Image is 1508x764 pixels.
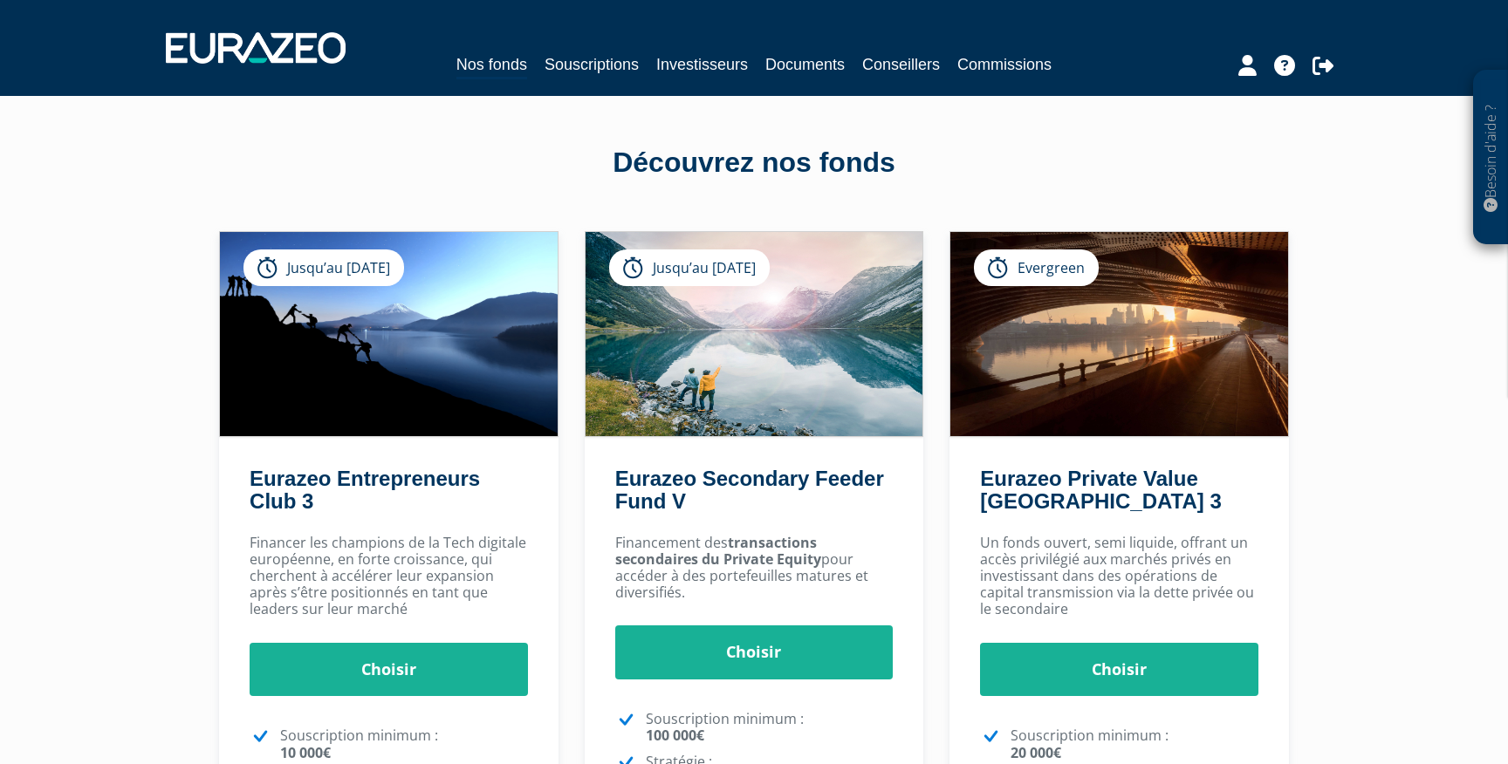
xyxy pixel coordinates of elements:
[980,643,1258,697] a: Choisir
[950,232,1288,436] img: Eurazeo Private Value Europe 3
[545,52,639,77] a: Souscriptions
[280,727,528,761] p: Souscription minimum :
[980,467,1221,513] a: Eurazeo Private Value [GEOGRAPHIC_DATA] 3
[1011,743,1061,762] strong: 20 000€
[646,711,894,744] p: Souscription minimum :
[615,467,884,513] a: Eurazeo Secondary Feeder Fund V
[166,32,346,64] img: 1732889491-logotype_eurazeo_blanc_rvb.png
[615,625,894,679] a: Choisir
[280,743,331,762] strong: 10 000€
[615,533,821,569] strong: transactions secondaires du Private Equity
[1011,727,1258,761] p: Souscription minimum :
[765,52,845,77] a: Documents
[250,535,528,618] p: Financer les champions de la Tech digitale européenne, en forte croissance, qui cherchent à accél...
[250,643,528,697] a: Choisir
[586,232,923,436] img: Eurazeo Secondary Feeder Fund V
[646,726,704,745] strong: 100 000€
[220,232,558,436] img: Eurazeo Entrepreneurs Club 3
[609,249,770,286] div: Jusqu’au [DATE]
[1481,79,1501,236] p: Besoin d'aide ?
[980,535,1258,618] p: Un fonds ouvert, semi liquide, offrant un accès privilégié aux marchés privés en investissant dan...
[656,52,748,77] a: Investisseurs
[243,249,404,286] div: Jusqu’au [DATE]
[957,52,1052,77] a: Commissions
[862,52,940,77] a: Conseillers
[250,467,480,513] a: Eurazeo Entrepreneurs Club 3
[257,143,1251,183] div: Découvrez nos fonds
[615,535,894,602] p: Financement des pour accéder à des portefeuilles matures et diversifiés.
[456,52,527,79] a: Nos fonds
[974,249,1099,286] div: Evergreen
